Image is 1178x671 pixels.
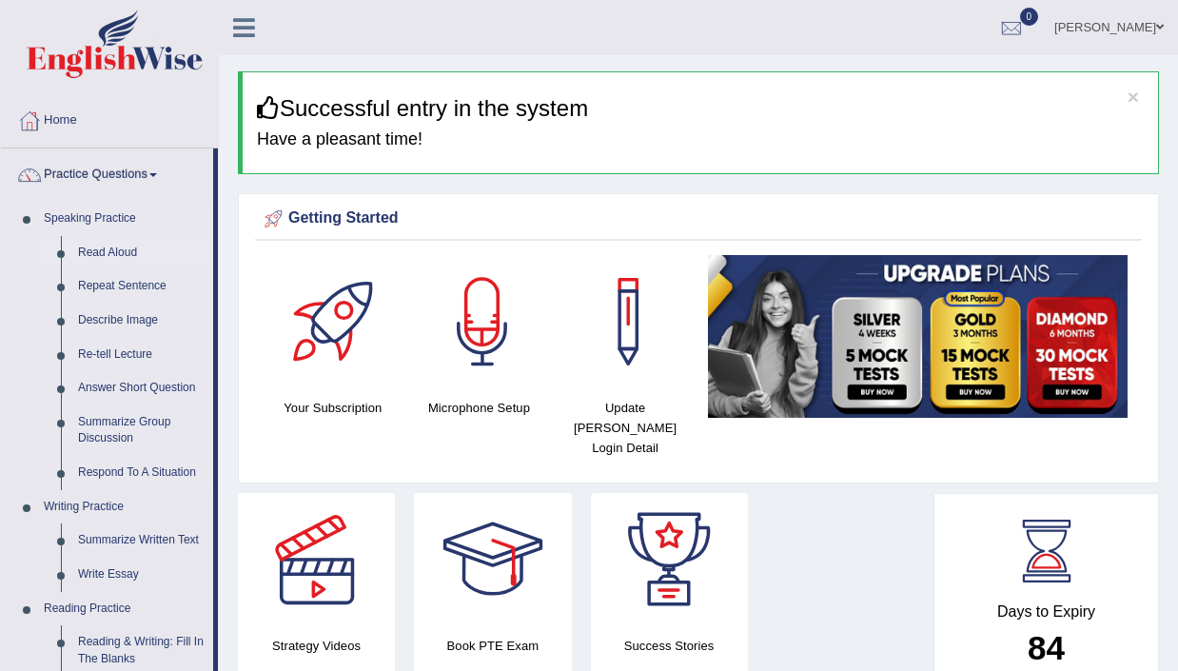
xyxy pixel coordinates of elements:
[35,490,213,524] a: Writing Practice
[260,205,1137,233] div: Getting Started
[591,636,748,656] h4: Success Stories
[561,398,689,458] h4: Update [PERSON_NAME] Login Detail
[414,636,571,656] h4: Book PTE Exam
[257,130,1144,149] h4: Have a pleasant time!
[69,371,213,405] a: Answer Short Question
[1020,8,1039,26] span: 0
[69,338,213,372] a: Re-tell Lecture
[1028,629,1065,666] b: 84
[1,94,218,142] a: Home
[69,236,213,270] a: Read Aloud
[69,456,213,490] a: Respond To A Situation
[69,523,213,558] a: Summarize Written Text
[69,405,213,456] a: Summarize Group Discussion
[708,255,1128,418] img: small5.jpg
[35,202,213,236] a: Speaking Practice
[955,603,1137,621] h4: Days to Expiry
[416,398,543,418] h4: Microphone Setup
[35,592,213,626] a: Reading Practice
[1128,87,1139,107] button: ×
[69,304,213,338] a: Describe Image
[269,398,397,418] h4: Your Subscription
[257,96,1144,121] h3: Successful entry in the system
[69,269,213,304] a: Repeat Sentence
[238,636,395,656] h4: Strategy Videos
[69,558,213,592] a: Write Essay
[1,148,213,196] a: Practice Questions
